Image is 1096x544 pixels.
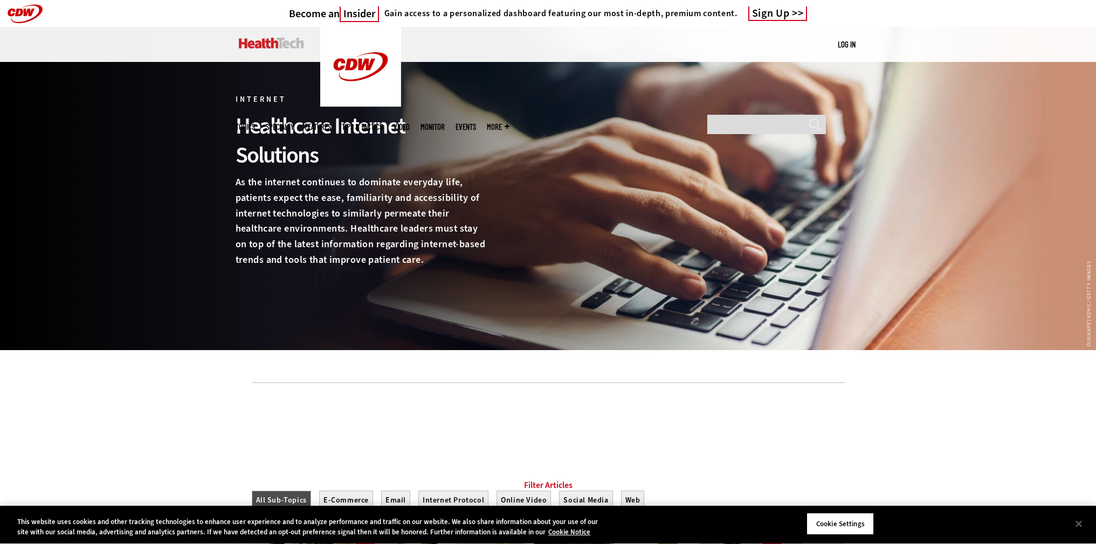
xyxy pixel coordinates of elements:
[748,6,808,21] a: Sign Up
[340,6,379,22] span: Insider
[456,123,476,131] a: Events
[289,7,379,20] h3: Become an
[381,491,410,510] button: Email
[838,39,856,49] a: Log in
[807,513,874,535] button: Cookie Settings
[352,399,745,448] iframe: advertisement
[418,491,488,510] button: Internet Protocol
[497,491,551,510] button: Online Video
[384,8,737,19] h4: Gain access to a personalized dashboard featuring our most in-depth, premium content.
[548,528,590,537] a: More information about your privacy
[524,480,573,491] a: Filter Articles
[621,491,645,510] button: Web
[421,123,445,131] a: MonITor
[342,123,383,131] a: Tips & Tactics
[236,111,486,170] div: Healthcare Internet Solutions
[838,39,856,50] div: User menu
[320,27,401,107] img: Home
[17,517,603,538] div: This website uses cookies and other tracking technologies to enhance user experience and to analy...
[319,491,373,510] button: E-Commerce
[394,123,410,131] a: Video
[559,491,612,510] button: Social Media
[1067,512,1091,535] button: Close
[487,123,509,131] span: More
[236,123,255,131] span: Topics
[379,8,737,19] a: Gain access to a personalized dashboard featuring our most in-depth, premium content.
[289,7,379,20] a: Become anInsider
[266,123,294,131] span: Specialty
[252,491,311,510] button: All Sub-Topics
[239,38,304,48] img: Home
[320,98,401,109] a: CDW
[305,123,331,131] a: Features
[236,175,486,268] p: As the internet continues to dominate everyday life, patients expect the ease, familiarity and ac...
